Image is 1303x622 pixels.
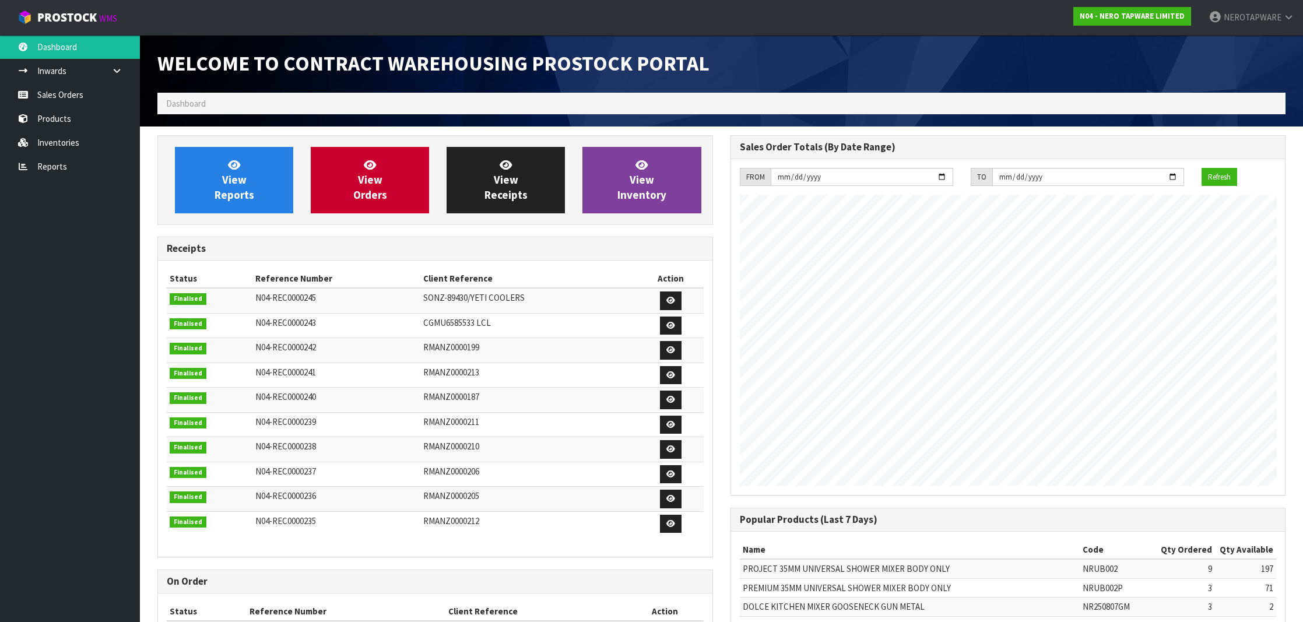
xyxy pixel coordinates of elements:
[740,598,1080,616] td: DOLCE KITCHEN MIXER GOOSENECK GUN METAL
[247,602,445,621] th: Reference Number
[447,147,565,213] a: ViewReceipts
[626,602,703,621] th: Action
[423,367,479,378] span: RMANZ0000213
[170,516,206,528] span: Finalised
[170,417,206,429] span: Finalised
[170,491,206,503] span: Finalised
[1080,11,1185,21] strong: N04 - NERO TAPWARE LIMITED
[37,10,97,25] span: ProStock
[1156,540,1215,559] th: Qty Ordered
[157,50,710,76] span: Welcome to Contract Warehousing ProStock Portal
[255,342,316,353] span: N04-REC0000242
[167,243,704,254] h3: Receipts
[971,168,992,187] div: TO
[740,142,1277,153] h3: Sales Order Totals (By Date Range)
[255,391,316,402] span: N04-REC0000240
[170,442,206,454] span: Finalised
[99,13,117,24] small: WMS
[1156,578,1215,597] td: 3
[638,269,704,288] th: Action
[1215,540,1276,559] th: Qty Available
[423,490,479,501] span: RMANZ0000205
[255,367,316,378] span: N04-REC0000241
[170,368,206,379] span: Finalised
[445,602,626,621] th: Client Reference
[1080,598,1156,616] td: NR250807GM
[740,540,1080,559] th: Name
[170,318,206,330] span: Finalised
[252,269,420,288] th: Reference Number
[1156,598,1215,616] td: 3
[167,576,704,587] h3: On Order
[255,292,316,303] span: N04-REC0000245
[17,10,32,24] img: cube-alt.png
[740,168,771,187] div: FROM
[1215,578,1276,597] td: 71
[1215,559,1276,578] td: 197
[1215,598,1276,616] td: 2
[423,441,479,452] span: RMANZ0000210
[1080,540,1156,559] th: Code
[423,391,479,402] span: RMANZ0000187
[423,416,479,427] span: RMANZ0000211
[420,269,638,288] th: Client Reference
[167,269,252,288] th: Status
[170,467,206,479] span: Finalised
[215,158,254,202] span: View Reports
[423,292,525,303] span: SONZ-89430/YETI COOLERS
[740,578,1080,597] td: PREMIUM 35MM UNIVERSAL SHOWER MIXER BODY ONLY
[170,293,206,305] span: Finalised
[255,416,316,427] span: N04-REC0000239
[170,392,206,404] span: Finalised
[255,466,316,477] span: N04-REC0000237
[423,317,491,328] span: CGMU6585533 LCL
[353,158,387,202] span: View Orders
[484,158,528,202] span: View Receipts
[255,490,316,501] span: N04-REC0000236
[740,559,1080,578] td: PROJECT 35MM UNIVERSAL SHOWER MIXER BODY ONLY
[1080,578,1156,597] td: NRUB002P
[1080,559,1156,578] td: NRUB002
[167,602,247,621] th: Status
[582,147,701,213] a: ViewInventory
[423,515,479,526] span: RMANZ0000212
[255,515,316,526] span: N04-REC0000235
[423,466,479,477] span: RMANZ0000206
[175,147,293,213] a: ViewReports
[255,317,316,328] span: N04-REC0000243
[311,147,429,213] a: ViewOrders
[423,342,479,353] span: RMANZ0000199
[1156,559,1215,578] td: 9
[166,98,206,109] span: Dashboard
[1224,12,1281,23] span: NEROTAPWARE
[617,158,666,202] span: View Inventory
[1202,168,1237,187] button: Refresh
[255,441,316,452] span: N04-REC0000238
[170,343,206,354] span: Finalised
[740,514,1277,525] h3: Popular Products (Last 7 Days)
